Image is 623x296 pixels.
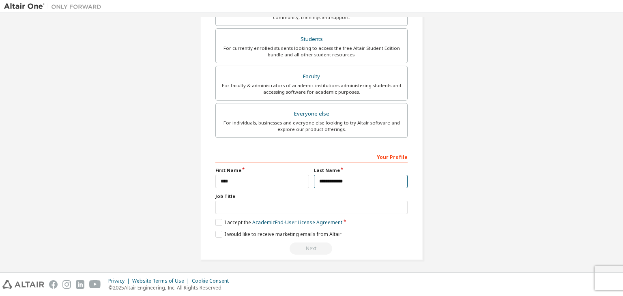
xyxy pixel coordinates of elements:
div: For faculty & administrators of academic institutions administering students and accessing softwa... [221,82,402,95]
img: linkedin.svg [76,280,84,289]
img: altair_logo.svg [2,280,44,289]
img: instagram.svg [62,280,71,289]
div: For currently enrolled students looking to access the free Altair Student Edition bundle and all ... [221,45,402,58]
img: facebook.svg [49,280,58,289]
div: Read and acccept EULA to continue [215,242,408,255]
div: Students [221,34,402,45]
div: Faculty [221,71,402,82]
label: I would like to receive marketing emails from Altair [215,231,342,238]
div: Cookie Consent [192,278,234,284]
label: Last Name [314,167,408,174]
div: Privacy [108,278,132,284]
p: © 2025 Altair Engineering, Inc. All Rights Reserved. [108,284,234,291]
label: Job Title [215,193,408,199]
div: Your Profile [215,150,408,163]
div: For individuals, businesses and everyone else looking to try Altair software and explore our prod... [221,120,402,133]
label: I accept the [215,219,342,226]
a: Academic End-User License Agreement [252,219,342,226]
label: First Name [215,167,309,174]
div: Website Terms of Use [132,278,192,284]
div: Everyone else [221,108,402,120]
img: youtube.svg [89,280,101,289]
img: Altair One [4,2,105,11]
